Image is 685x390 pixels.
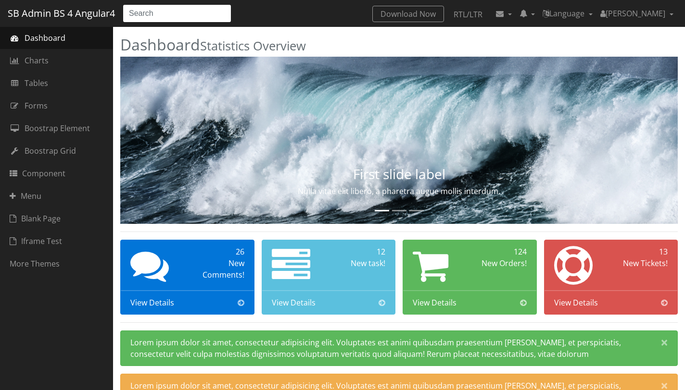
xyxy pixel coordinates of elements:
div: Lorem ipsum dolor sit amet, consectetur adipisicing elit. Voluptates est animi quibusdam praesent... [120,330,678,366]
div: 26 [191,246,244,257]
input: Search [123,4,231,23]
p: Nulla vitae elit libero, a pharetra augue mollis interdum. [204,185,594,197]
a: RTL/LTR [446,6,490,23]
span: Menu [10,190,41,202]
h3: First slide label [204,167,594,182]
a: SB Admin BS 4 Angular4 [8,4,115,23]
h2: Dashboard [120,36,678,53]
div: 12 [332,246,385,257]
span: × [661,336,668,349]
button: Close [651,331,677,354]
small: Statistics Overview [200,37,306,54]
div: New task! [332,257,385,269]
span: View Details [554,297,598,308]
span: View Details [272,297,316,308]
div: New Tickets! [614,257,668,269]
a: [PERSON_NAME] [596,4,677,23]
a: Language [539,4,596,23]
div: 13 [614,246,668,257]
span: View Details [413,297,457,308]
a: Download Now [372,6,444,22]
div: 124 [473,246,527,257]
span: View Details [130,297,174,308]
div: New Orders! [473,257,527,269]
img: Random first slide [120,57,678,224]
div: New Comments! [191,257,244,280]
